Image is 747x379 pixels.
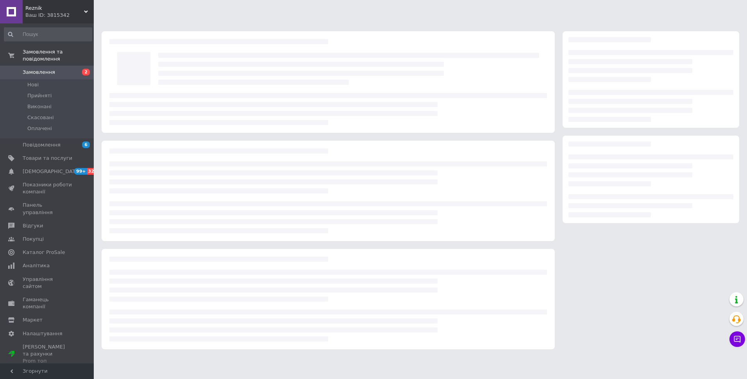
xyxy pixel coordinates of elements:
span: 6 [82,141,90,148]
span: Замовлення [23,69,55,76]
span: Гаманець компанії [23,296,72,310]
span: 2 [82,69,90,75]
span: Нові [27,81,39,88]
span: Аналітика [23,262,50,269]
span: Скасовані [27,114,54,121]
span: Відгуки [23,222,43,229]
div: Ваш ID: 3815342 [25,12,94,19]
span: 99+ [74,168,87,175]
span: Панель управління [23,202,72,216]
span: Управління сайтом [23,276,72,290]
span: Товари та послуги [23,155,72,162]
span: [PERSON_NAME] та рахунки [23,343,72,365]
span: [DEMOGRAPHIC_DATA] [23,168,80,175]
span: Прийняті [27,92,52,99]
span: Reznik [25,5,84,12]
span: Виконані [27,103,52,110]
input: Пошук [4,27,92,41]
span: Показники роботи компанії [23,181,72,195]
div: Prom топ [23,358,72,365]
span: Оплачені [27,125,52,132]
span: 32 [87,168,96,175]
span: Покупці [23,236,44,243]
span: Каталог ProSale [23,249,65,256]
button: Чат з покупцем [729,331,745,347]
span: Налаштування [23,330,63,337]
span: Замовлення та повідомлення [23,48,94,63]
span: Повідомлення [23,141,61,148]
span: Маркет [23,316,43,324]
